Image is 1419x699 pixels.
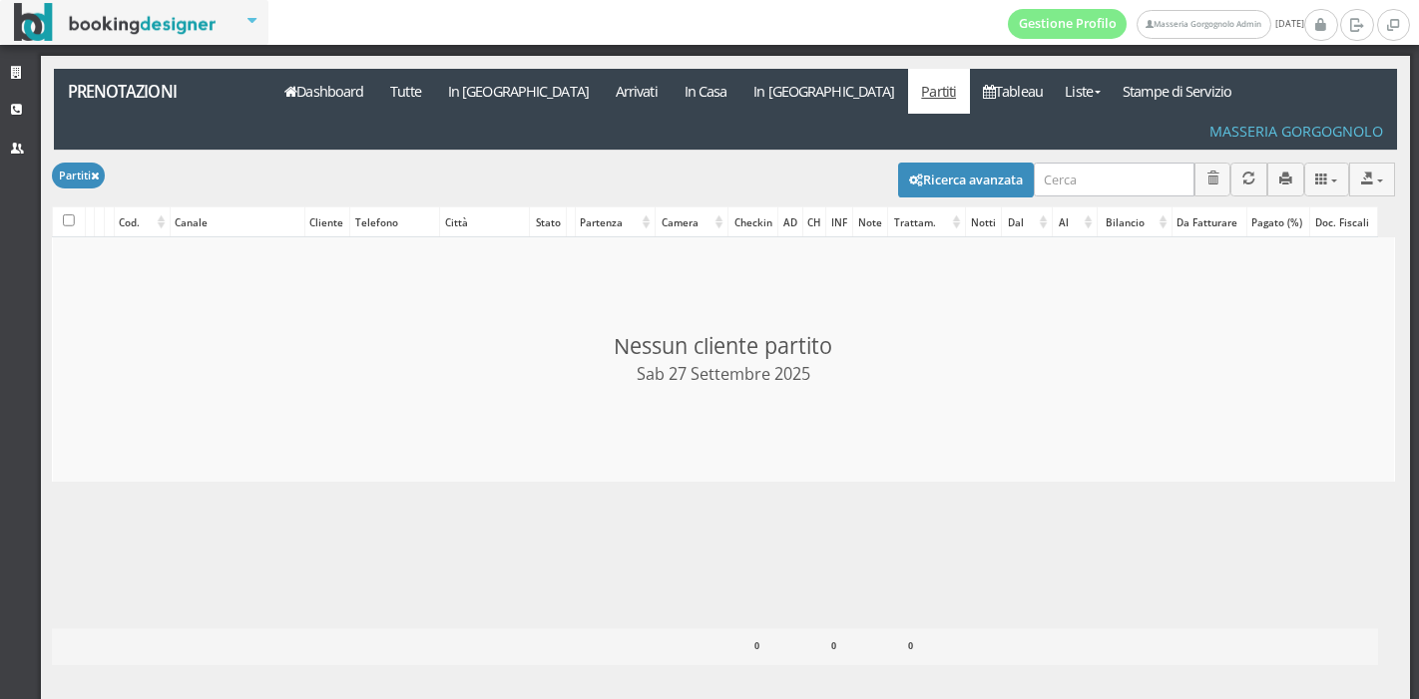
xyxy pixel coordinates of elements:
div: Al [1053,208,1097,236]
div: Bilancio [1098,208,1172,236]
div: Città [440,208,529,236]
a: Liste [1056,69,1109,114]
div: Notti [966,208,1001,236]
a: In Casa [671,69,740,114]
a: Tableau [970,69,1057,114]
div: Dal [1002,208,1052,236]
button: Ricerca avanzata [898,163,1034,196]
div: Trattam. [888,208,966,236]
b: 0 [754,639,759,652]
div: Cod. [115,208,170,236]
div: Checkin [728,208,777,236]
div: Stato [530,208,565,236]
div: Cliente [305,208,350,236]
div: Note [853,208,887,236]
div: Da Fatturare [1173,208,1245,236]
b: 0 [831,639,836,652]
div: Camera [656,208,727,236]
b: 0 [908,639,913,652]
a: Prenotazioni [54,69,260,114]
div: Doc. Fiscali [1310,208,1376,236]
div: CH [803,208,825,236]
div: Partenza [576,208,655,236]
a: In [GEOGRAPHIC_DATA] [740,69,908,114]
a: Gestione Profilo [1008,9,1128,39]
a: Dashboard [271,69,377,114]
div: Telefono [350,208,439,236]
a: Tutte [377,69,435,114]
input: Cerca [1034,163,1194,195]
a: Partiti [908,69,970,114]
button: Aggiorna [1230,163,1267,195]
small: Sab 27 Settembre 2025 [637,363,810,385]
div: Pagato (%) [1247,208,1310,236]
button: Partiti [52,163,105,187]
a: Stampe di Servizio [1110,69,1245,114]
a: Masseria Gorgognolo Admin [1137,10,1270,39]
button: Export [1349,163,1395,195]
span: [DATE] [1008,9,1304,39]
div: AD [778,208,802,236]
div: INF [826,208,852,236]
div: Canale [171,208,304,236]
a: Arrivati [602,69,671,114]
h4: Masseria Gorgognolo [1209,123,1383,140]
img: BookingDesigner.com [14,3,217,42]
h3: Nessun cliente partito [60,243,1387,475]
a: In [GEOGRAPHIC_DATA] [434,69,602,114]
